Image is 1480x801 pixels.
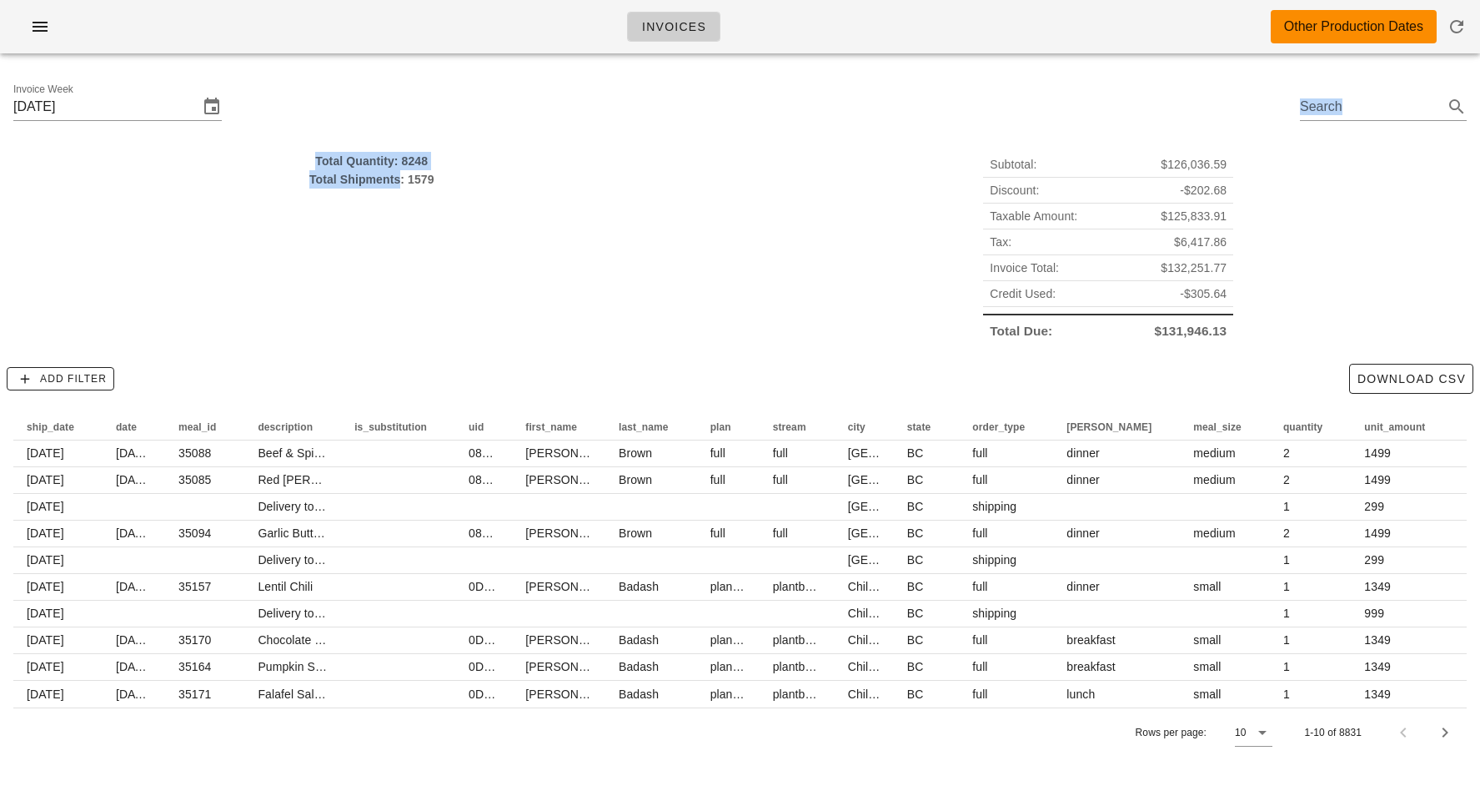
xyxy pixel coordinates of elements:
span: 0DM8t41kb3Ntn9F5IfROZICRXFN2 [469,660,656,673]
span: dinner [1066,446,1100,460]
span: medium [1193,473,1235,486]
div: 10 [1235,725,1246,740]
span: [DATE] [116,526,153,540]
span: 1349 [1364,633,1391,647]
span: dinner [1066,473,1100,486]
span: plantbased [773,660,831,673]
span: Brown [619,473,652,486]
span: 35088 [178,446,211,460]
span: Tax: [990,233,1011,251]
span: Garlic Butter Cod with Asparagus & Green Beans [258,526,516,540]
span: dinner [1066,580,1100,593]
span: [DATE] [27,633,64,647]
span: -$202.68 [1180,181,1227,199]
span: 1 [1283,660,1290,673]
span: [PERSON_NAME] [525,526,622,540]
span: order_type [972,421,1025,433]
th: order_type: Not sorted. Activate to sort ascending. [959,414,1053,441]
span: [PERSON_NAME] [525,660,622,673]
span: BC [907,446,924,460]
span: 2 [1283,473,1290,486]
span: BC [907,473,924,486]
span: stream [773,421,806,433]
span: ship_date [27,421,74,433]
th: description: Not sorted. Activate to sort ascending. [244,414,341,441]
span: breakfast [1066,660,1116,673]
span: Chilliwack [848,660,901,673]
span: date [116,421,137,433]
span: BC [907,526,924,540]
button: Next page [1430,718,1460,748]
span: 1349 [1364,580,1391,593]
span: [DATE] [116,580,153,593]
span: Chocolate Chip Zucchini Bread Baked Oatmeal [258,633,506,647]
span: [DATE] [27,553,64,567]
span: full [773,526,788,540]
div: Rows per page: [1136,708,1273,757]
span: plantbased [773,633,831,647]
span: dinner [1066,526,1100,540]
span: small [1193,580,1221,593]
span: Brown [619,446,652,460]
span: Chilliwack [848,580,901,593]
button: Download CSV [1349,364,1473,394]
span: [PERSON_NAME] [525,688,622,701]
span: 08HtNpkyZMdaNfog0j35Lis5a8L2 [469,446,646,460]
span: plantbased_classic5 [710,633,817,647]
span: 299 [1364,553,1384,567]
span: Badash [619,580,659,593]
span: Subtotal: [990,155,1036,174]
th: uid: Not sorted. Activate to sort ascending. [455,414,512,441]
span: 35171 [178,688,211,701]
th: unit_amount: Not sorted. Activate to sort ascending. [1351,414,1453,441]
span: 1499 [1364,473,1391,486]
span: BC [907,500,924,513]
th: last_name: Not sorted. Activate to sort ascending. [605,414,697,441]
span: BC [907,553,924,567]
span: [DATE] [116,473,153,486]
span: Credit Used: [990,285,1056,303]
span: full [972,688,987,701]
span: city [848,421,865,433]
th: date: Not sorted. Activate to sort ascending. [103,414,165,441]
span: full [710,526,725,540]
span: 1349 [1364,660,1391,673]
th: meal_id: Not sorted. Activate to sort ascending. [165,414,244,441]
span: [GEOGRAPHIC_DATA] [848,553,971,567]
span: [PERSON_NAME] [525,473,622,486]
th: tod: Not sorted. Activate to sort ascending. [1053,414,1180,441]
span: Invoice Total: [990,259,1059,277]
span: 35094 [178,526,211,540]
label: Invoice Week [13,83,73,96]
span: 1349 [1364,688,1391,701]
th: plan: Not sorted. Activate to sort ascending. [697,414,760,441]
div: Total Shipments: 1579 [13,170,730,189]
span: [DATE] [116,660,153,673]
span: [GEOGRAPHIC_DATA] [848,500,971,513]
span: plan [710,421,731,433]
span: plantbased_classic5 [710,688,817,701]
span: 1 [1283,580,1290,593]
th: ship_date: Not sorted. Activate to sort ascending. [13,414,103,441]
th: first_name: Not sorted. Activate to sort ascending. [512,414,605,441]
span: small [1193,633,1221,647]
span: Brown [619,526,652,540]
span: Invoices [641,20,706,33]
span: Chilliwack [848,688,901,701]
span: meal_id [178,421,216,433]
span: full [972,660,987,673]
div: 10Rows per page: [1235,719,1272,746]
span: meal_size [1193,421,1242,433]
span: shipping [972,500,1016,513]
span: 35170 [178,633,211,647]
span: [PERSON_NAME] [1066,421,1151,433]
span: full [972,473,987,486]
span: Lentil Chili [258,580,313,593]
th: is_substitution: Not sorted. Activate to sort ascending. [341,414,455,441]
span: full [972,580,987,593]
span: 1499 [1364,446,1391,460]
span: uid [469,421,484,433]
span: Delivery to Chilliwack (V2R6B5) [258,607,425,620]
span: medium [1193,526,1235,540]
th: quantity: Not sorted. Activate to sort ascending. [1270,414,1351,441]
